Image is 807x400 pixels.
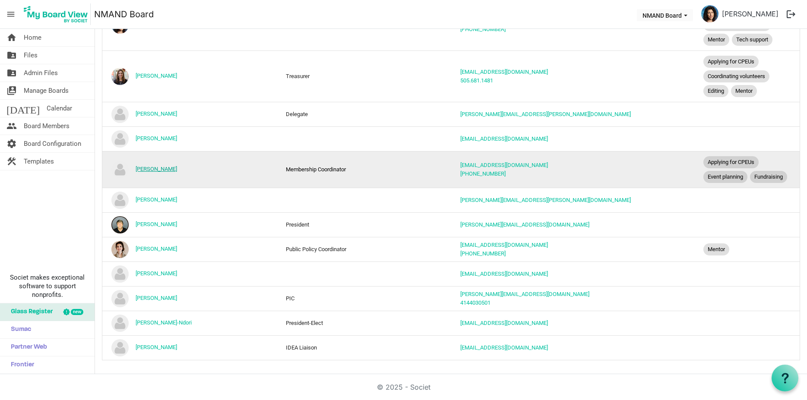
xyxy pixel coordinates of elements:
[6,117,17,135] span: people
[136,166,177,172] a: [PERSON_NAME]
[6,153,17,170] span: construction
[277,126,451,151] td: column header Position
[377,383,430,391] a: © 2025 - Societ
[136,270,177,277] a: [PERSON_NAME]
[111,161,129,178] img: no-profile-picture.svg
[695,50,800,102] td: Applying for CPEUsCoordinating volunteersEditingMentor is template cell column header Skills
[460,26,506,32] a: [PHONE_NUMBER]
[277,50,451,102] td: Treasurer column header Position
[136,319,192,326] a: [PERSON_NAME]-Ndori
[695,102,800,126] td: is template cell column header Skills
[277,151,451,188] td: Membership Coordinator column header Position
[460,271,548,277] a: [EMAIL_ADDRESS][DOMAIN_NAME]
[24,82,69,99] span: Manage Boards
[460,320,548,326] a: [EMAIL_ADDRESS][DOMAIN_NAME]
[102,335,277,360] td: Valari Taylor is template cell column header Name
[136,221,177,227] a: [PERSON_NAME]
[460,250,506,257] a: [PHONE_NUMBER]
[71,309,83,315] div: new
[637,9,693,21] button: NMAND Board dropdownbutton
[451,311,695,335] td: susanmrobins@gmail.com is template cell column header Contact Info
[460,170,506,177] a: [PHONE_NUMBER]
[782,5,800,23] button: logout
[695,261,800,286] td: is template cell column header Skills
[460,111,631,117] a: [PERSON_NAME][EMAIL_ADDRESS][PERSON_NAME][DOMAIN_NAME]
[136,135,177,142] a: [PERSON_NAME]
[6,339,47,356] span: Partner Web
[6,82,17,99] span: switch_account
[451,102,695,126] td: ingrid.jorud@gmail.com is template cell column header Contact Info
[695,237,800,261] td: Mentor is template cell column header Skills
[21,3,94,25] a: My Board View Logo
[111,106,129,123] img: no-profile-picture.svg
[24,29,41,46] span: Home
[6,47,17,64] span: folder_shared
[6,135,17,152] span: settings
[277,188,451,212] td: column header Position
[460,242,548,248] a: [EMAIL_ADDRESS][DOMAIN_NAME]
[451,151,695,188] td: cryerlinda97@gmail.com415-317-7143 is template cell column header Contact Info
[111,192,129,209] img: no-profile-picture.svg
[111,68,129,85] img: aQ2su6utcMuLQTbcOwOBCKMYjWePQwpOKASISQApa_FeCNwDknvEKL1OzxnUcMwRmGQUau-_W7I9W16-xOFxIA_thumb.png
[277,335,451,360] td: IDEA Liaison column header Position
[718,5,782,22] a: [PERSON_NAME]
[451,212,695,237] td: pribis@unm.edu is template cell column header Contact Info
[451,261,695,286] td: rebekahbaileyrd@gmail.com is template cell column header Contact Info
[111,241,129,258] img: PaUYFkUJa_hMMTISWhgaYuGKdL52iDRknBt7F3o1OuydJ_bxNKHUnv77GQqv-ZjTklba-lv9li6sSlI7EgkWHQ_thumb.png
[701,5,718,22] img: QZuDyFFEBvj2pmwEDN_yHRu0Bd01exR8a5we_cTXvNrppK4ea9cMjbX5QfC1t0NPKrn37bRtH4sXL7-us1AG0g_thumb.png
[277,311,451,335] td: President-Elect column header Position
[460,344,548,351] a: [EMAIL_ADDRESS][DOMAIN_NAME]
[460,291,589,297] a: [PERSON_NAME][EMAIL_ADDRESS][DOMAIN_NAME]
[24,153,54,170] span: Templates
[695,212,800,237] td: is template cell column header Skills
[277,212,451,237] td: President column header Position
[24,47,38,64] span: Files
[460,162,548,168] a: [EMAIL_ADDRESS][DOMAIN_NAME]
[6,321,31,338] span: Sumac
[102,102,277,126] td: Ingrid Jorud is template cell column header Name
[102,151,277,188] td: Linda Cryer is template cell column header Name
[6,100,40,117] span: [DATE]
[6,303,53,321] span: Glass Register
[24,117,70,135] span: Board Members
[451,50,695,102] td: dkluffey@unm.edu505.681.1481 is template cell column header Contact Info
[6,64,17,82] span: folder_shared
[277,286,451,311] td: PIC column header Position
[460,299,491,306] a: 4144030501
[460,77,493,84] a: 505.681.1481
[277,261,451,286] td: column header Position
[21,3,91,25] img: My Board View Logo
[451,188,695,212] td: pamela.cook.rd@gmail.com is template cell column header Contact Info
[695,286,800,311] td: is template cell column header Skills
[136,295,177,301] a: [PERSON_NAME]
[111,130,129,148] img: no-profile-picture.svg
[111,265,129,283] img: no-profile-picture.svg
[102,311,277,335] td: Susan Robins-Ndori is template cell column header Name
[102,188,277,212] td: Pamela Cook is template cell column header Name
[102,126,277,151] td: Jacqueline Edaakie is template cell column header Name
[136,196,177,203] a: [PERSON_NAME]
[136,246,177,252] a: [PERSON_NAME]
[136,110,177,117] a: [PERSON_NAME]
[102,237,277,261] td: Rebecca Lamoreux is template cell column header Name
[136,344,177,350] a: [PERSON_NAME]
[460,221,589,228] a: [PERSON_NAME][EMAIL_ADDRESS][DOMAIN_NAME]
[451,126,695,151] td: jedaakierdn@gmail.com is template cell column header Contact Info
[3,6,19,22] span: menu
[94,6,154,23] a: NMAND Board
[24,135,81,152] span: Board Configuration
[451,335,695,360] td: vjfaunt6591@outlook.com is template cell column header Contact Info
[6,356,34,374] span: Frontier
[460,69,548,75] a: [EMAIL_ADDRESS][DOMAIN_NAME]
[111,315,129,332] img: no-profile-picture.svg
[111,216,129,233] img: ICYKTlvuOHYqL0S8XJuszjNgxRvS3vBxBf6c8aU1N5X8sUuQFpNhlSSIPf3q8Z4FUCfwuhku8ah_Y5xkYOatsA_thumb.png
[695,151,800,188] td: Applying for CPEUsEvent planningFundraising is template cell column header Skills
[111,290,129,307] img: no-profile-picture.svg
[102,286,277,311] td: Shannon Bares is template cell column header Name
[460,197,631,203] a: [PERSON_NAME][EMAIL_ADDRESS][PERSON_NAME][DOMAIN_NAME]
[4,273,91,299] span: Societ makes exceptional software to support nonprofits.
[102,212,277,237] td: Peter Pribis is template cell column header Name
[102,50,277,102] td: Debbie Luffey is template cell column header Name
[47,100,72,117] span: Calendar
[111,339,129,356] img: no-profile-picture.svg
